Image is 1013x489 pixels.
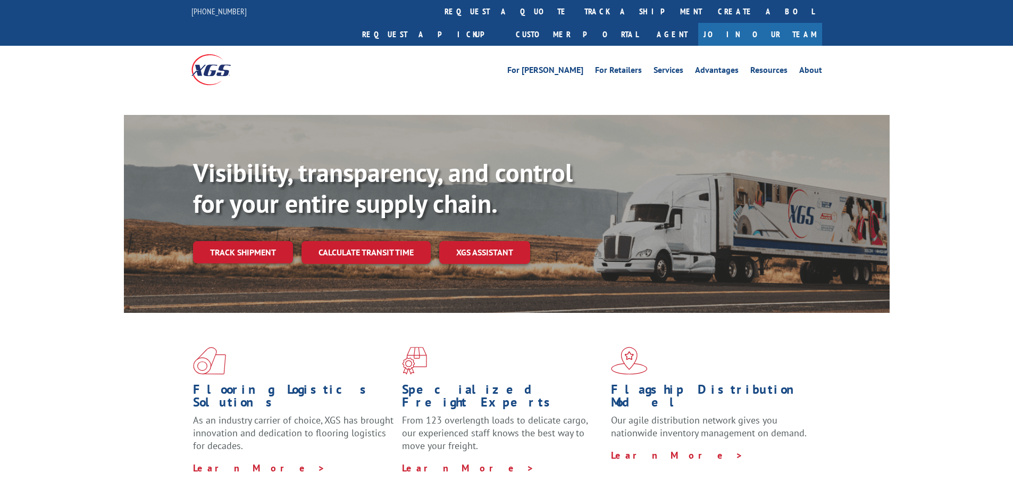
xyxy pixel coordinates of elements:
[646,23,698,46] a: Agent
[595,66,642,78] a: For Retailers
[191,6,247,16] a: [PHONE_NUMBER]
[611,414,807,439] span: Our agile distribution network gives you nationwide inventory management on demand.
[611,449,743,461] a: Learn More >
[698,23,822,46] a: Join Our Team
[402,414,603,461] p: From 123 overlength loads to delicate cargo, our experienced staff knows the best way to move you...
[193,156,573,220] b: Visibility, transparency, and control for your entire supply chain.
[799,66,822,78] a: About
[193,241,293,263] a: Track shipment
[611,347,648,375] img: xgs-icon-flagship-distribution-model-red
[193,347,226,375] img: xgs-icon-total-supply-chain-intelligence-red
[402,383,603,414] h1: Specialized Freight Experts
[750,66,788,78] a: Resources
[507,66,583,78] a: For [PERSON_NAME]
[354,23,508,46] a: Request a pickup
[402,462,534,474] a: Learn More >
[193,462,325,474] a: Learn More >
[654,66,683,78] a: Services
[402,347,427,375] img: xgs-icon-focused-on-flooring-red
[611,383,812,414] h1: Flagship Distribution Model
[193,414,394,452] span: As an industry carrier of choice, XGS has brought innovation and dedication to flooring logistics...
[439,241,530,264] a: XGS ASSISTANT
[193,383,394,414] h1: Flooring Logistics Solutions
[695,66,739,78] a: Advantages
[508,23,646,46] a: Customer Portal
[302,241,431,264] a: Calculate transit time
